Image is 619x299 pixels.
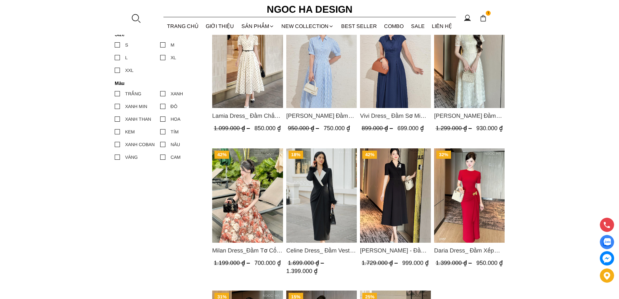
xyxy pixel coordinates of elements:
[362,259,399,266] span: 1.729.000 ₫
[603,238,611,246] img: Display image
[360,111,431,120] a: Link to Vivi Dress_ Đầm Sơ Mi Rớt Vai Bò Lụa Màu Xanh D1000
[360,246,431,255] a: Link to Irene Dress - Đầm Vest Dáng Xòe Kèm Đai D713
[288,125,320,131] span: 950.000 ₫
[125,41,128,48] div: S
[323,125,350,131] span: 750.000 ₫
[435,125,473,131] span: 1.299.000 ₫
[212,14,283,108] a: Product image - Lamia Dress_ Đầm Chấm Bi Cổ Vest Màu Kem D1003
[171,54,176,61] div: XL
[434,148,505,242] a: Product image - Daria Dress_ Đầm Xếp Tùng Hông Gắn Tag Cài Kim Loại Màu Đỏ Cao Cấp D957
[476,259,502,266] span: 950.000 ₫
[212,148,283,242] a: Product image - Milan Dress_Đầm Tơ Cổ Tròn Đính Hoa, Tùng Xếp Ly D893
[171,90,183,97] div: XANH
[212,111,283,120] a: Link to Lamia Dress_ Đầm Chấm Bi Cổ Vest Màu Kem D1003
[125,116,151,123] div: XANH THAN
[286,111,357,120] span: [PERSON_NAME] Đầm Sơ Mi Kẻ Sọc Xanh D1001
[407,18,429,35] a: SALE
[254,259,281,266] span: 700.000 ₫
[214,125,251,131] span: 1.099.000 ₫
[288,259,325,266] span: 1.699.000 ₫
[434,111,505,120] span: [PERSON_NAME] Đầm Tơ Dệt Hoa Hồng Màu Kem D989
[397,125,424,131] span: 699.000 ₫
[212,148,283,242] img: Milan Dress_Đầm Tơ Cổ Tròn Đính Hoa, Tùng Xếp Ly D893
[125,141,155,148] div: XANH COBAN
[434,14,505,108] img: Mia Dress_ Đầm Tơ Dệt Hoa Hồng Màu Kem D989
[214,259,251,266] span: 1.199.000 ₫
[115,80,201,86] h4: Màu
[480,15,487,22] img: img-CART-ICON-ksit0nf1
[428,18,456,35] a: LIÊN HỆ
[434,14,505,108] a: Product image - Mia Dress_ Đầm Tơ Dệt Hoa Hồng Màu Kem D989
[434,111,505,120] a: Link to Mia Dress_ Đầm Tơ Dệt Hoa Hồng Màu Kem D989
[360,14,431,108] a: Product image - Vivi Dress_ Đầm Sơ Mi Rớt Vai Bò Lụa Màu Xanh D1000
[286,148,357,242] a: Product image - Celine Dress_ Đầm Vest Phối Cổ Mix Lông Cửa Tay D967
[402,259,429,266] span: 999.000 ₫
[286,111,357,120] a: Link to Valerie Dress_ Đầm Sơ Mi Kẻ Sọc Xanh D1001
[338,18,381,35] a: BEST SELLER
[238,18,278,35] div: SẢN PHẨM
[171,116,180,123] div: HOA
[261,2,358,17] a: Ngoc Ha Design
[254,125,281,131] span: 850.000 ₫
[486,11,491,16] span: 1
[125,103,147,110] div: XANH MIN
[434,246,505,255] span: Daria Dress_ Đầm Xếp Tùng Hông Gắn Tag Cài [PERSON_NAME] Màu Đỏ Cao Cấp D957
[360,148,431,242] a: Product image - Irene Dress - Đầm Vest Dáng Xòe Kèm Đai D713
[380,18,407,35] a: Combo
[360,111,431,120] span: Vivi Dress_ Đầm Sơ Mi Rớt Vai Bò Lụa Màu Xanh D1000
[163,18,202,35] a: TRANG CHỦ
[212,111,283,120] span: Lamia Dress_ Đầm Chấm Bi Cổ Vest Màu Kem D1003
[286,268,317,274] span: 1.399.000 ₫
[171,141,180,148] div: NÂU
[171,154,181,161] div: CAM
[434,246,505,255] a: Link to Daria Dress_ Đầm Xếp Tùng Hông Gắn Tag Cài Kim Loại Màu Đỏ Cao Cấp D957
[278,18,338,35] a: NEW COLLECTION
[125,54,128,61] div: L
[435,259,473,266] span: 1.399.000 ₫
[360,148,431,242] img: Irene Dress - Đầm Vest Dáng Xòe Kèm Đai D713
[362,125,394,131] span: 899.000 ₫
[171,41,174,48] div: M
[286,148,357,242] img: Celine Dress_ Đầm Vest Phối Cổ Mix Lông Cửa Tay D967
[286,246,357,255] a: Link to Celine Dress_ Đầm Vest Phối Cổ Mix Lông Cửa Tay D967
[476,125,502,131] span: 930.000 ₫
[600,251,614,265] a: messenger
[125,128,135,135] div: KEM
[212,246,283,255] a: Link to Milan Dress_Đầm Tơ Cổ Tròn Đính Hoa, Tùng Xếp Ly D893
[286,14,357,108] a: Product image - Valerie Dress_ Đầm Sơ Mi Kẻ Sọc Xanh D1001
[360,246,431,255] span: [PERSON_NAME] - Đầm Vest Dáng Xòe Kèm Đai D713
[600,235,614,249] a: Display image
[125,90,141,97] div: TRẮNG
[125,154,138,161] div: VÀNG
[171,128,179,135] div: TÍM
[212,14,283,108] img: Lamia Dress_ Đầm Chấm Bi Cổ Vest Màu Kem D1003
[212,246,283,255] span: Milan Dress_Đầm Tơ Cổ Tròn [PERSON_NAME], Tùng Xếp Ly D893
[202,18,238,35] a: GIỚI THIỆU
[360,14,431,108] img: Vivi Dress_ Đầm Sơ Mi Rớt Vai Bò Lụa Màu Xanh D1000
[171,103,177,110] div: ĐỎ
[434,148,505,242] img: Daria Dress_ Đầm Xếp Tùng Hông Gắn Tag Cài Kim Loại Màu Đỏ Cao Cấp D957
[286,14,357,108] img: Valerie Dress_ Đầm Sơ Mi Kẻ Sọc Xanh D1001
[125,67,134,74] div: XXL
[286,246,357,255] span: Celine Dress_ Đầm Vest Phối Cổ Mix Lông Cửa Tay D967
